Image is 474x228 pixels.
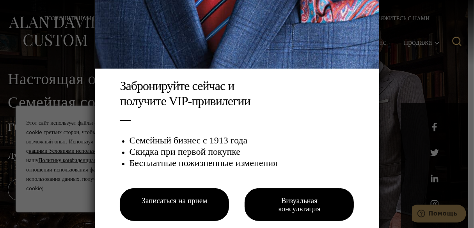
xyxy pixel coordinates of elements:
[129,157,354,169] h3: Бесплатные пожизненные изменения
[245,188,354,221] a: Визуальная консультация
[120,188,229,221] a: Записаться на прием
[129,135,354,146] h3: Семейный бизнес с 1913 года
[129,146,354,157] h3: Скидка при первой покупке
[16,5,46,12] span: Помощь
[120,78,354,108] h2: Забронируйте сейчас и получите VIP-привилегии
